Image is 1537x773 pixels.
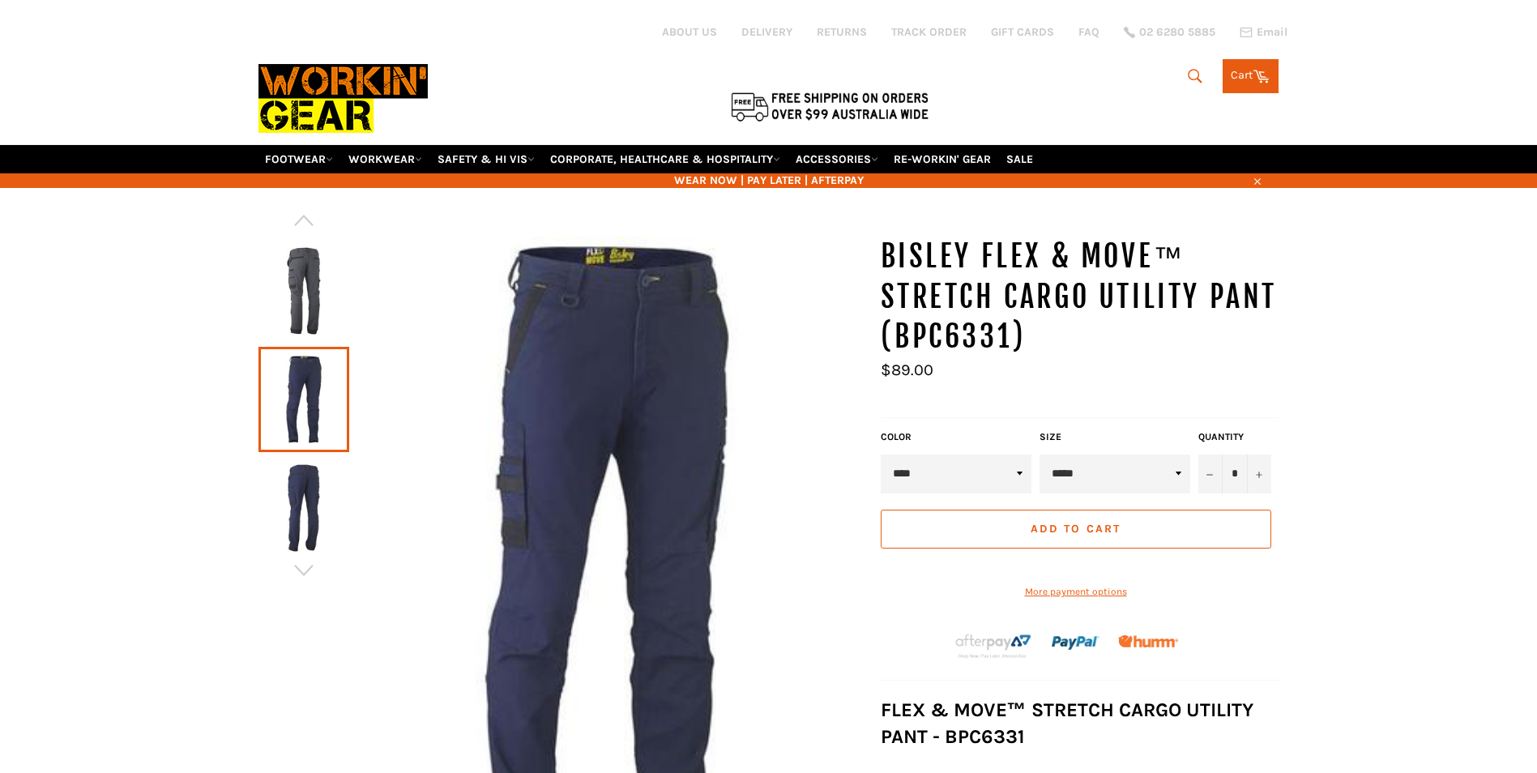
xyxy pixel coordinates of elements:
[258,145,339,173] a: FOOTWEAR
[887,145,997,173] a: RE-WORKIN' GEAR
[1078,24,1099,40] a: FAQ
[258,53,428,144] img: Workin Gear leaders in Workwear, Safety Boots, PPE, Uniforms. Australia's No.1 in Workwear
[817,24,867,40] a: RETURNS
[1000,145,1040,173] a: SALE
[1052,619,1099,667] img: paypal.png
[728,89,931,123] img: Flat $9.95 shipping Australia wide
[991,24,1054,40] a: GIFT CARDS
[662,24,717,40] a: ABOUT US
[881,430,1031,444] label: Color
[881,585,1271,599] a: More payment options
[1139,27,1215,38] span: 02 6280 5885
[267,463,341,553] img: BISLEY FLEX & MOVE™ Stretch Cargo Utility Pant (BPC6331) - Workin' Gear
[1198,455,1223,493] button: Reduce item quantity by one
[891,24,967,40] a: TRACK ORDER
[267,246,341,335] img: BISLEY FLEX & MOVE™ Stretch Cargo Utility Pant (BPC6331) - Workin' Gear
[881,510,1271,549] button: Add to Cart
[1031,522,1121,536] span: Add to Cart
[544,145,787,173] a: CORPORATE, HEALTHCARE & HOSPITALITY
[258,173,1279,188] span: WEAR NOW | PAY LATER | AFTERPAY
[881,697,1279,750] h3: FLEX & MOVE™ STRETCH CARGO UTILITY PANT - BPC6331
[1223,59,1279,93] a: Cart
[1240,26,1287,39] a: Email
[1040,430,1190,444] label: Size
[881,361,933,379] span: $89.00
[1118,635,1178,647] img: Humm_core_logo_RGB-01_300x60px_small_195d8312-4386-4de7-b182-0ef9b6303a37.png
[431,145,541,173] a: SAFETY & HI VIS
[954,632,1033,660] img: Afterpay-Logo-on-dark-bg_large.png
[1124,27,1215,38] a: 02 6280 5885
[1257,27,1287,38] span: Email
[881,237,1279,357] h1: BISLEY FLEX & MOVE™ Stretch Cargo Utility Pant (BPC6331)
[789,145,885,173] a: ACCESSORIES
[1198,430,1271,444] label: Quantity
[342,145,429,173] a: WORKWEAR
[741,24,792,40] a: DELIVERY
[1247,455,1271,493] button: Increase item quantity by one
